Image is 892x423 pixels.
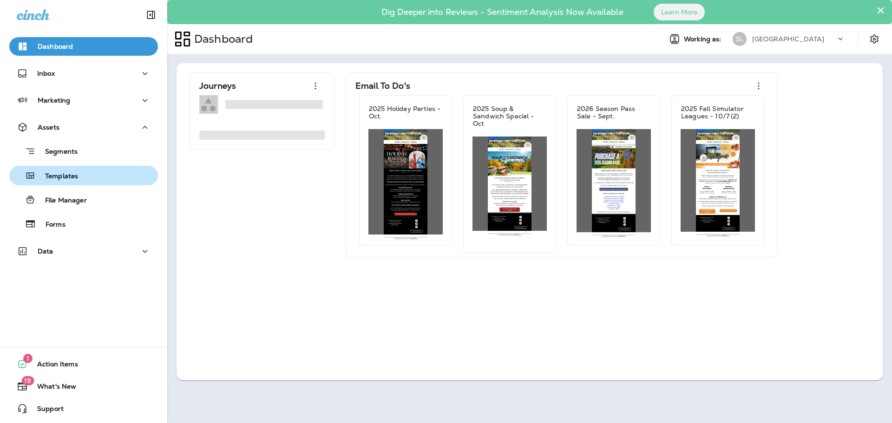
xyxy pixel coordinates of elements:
p: Journeys [199,81,236,91]
p: Templates [36,172,78,181]
img: 3a5288c1-802e-489c-b60c-d32ae1c3771e.jpg [368,129,443,240]
button: Settings [866,31,883,47]
p: 2025 Soup & Sandwich Special - Oct [473,105,546,127]
p: 2025 Holiday Parties - Oct. [369,105,442,120]
button: 19What's New [9,377,158,396]
p: Dashboard [190,32,253,46]
p: Data [38,247,53,255]
p: File Manager [36,196,87,205]
button: File Manager [9,190,158,209]
button: Collapse Sidebar [138,6,164,24]
p: Assets [38,124,59,131]
span: Support [28,405,64,416]
p: Forms [36,221,66,229]
p: Email To Do's [355,81,410,91]
button: Templates [9,166,158,185]
p: [GEOGRAPHIC_DATA] [752,35,824,43]
button: Marketing [9,91,158,110]
p: Marketing [38,97,70,104]
span: 1 [23,354,33,363]
button: Assets [9,118,158,137]
p: Dashboard [38,43,73,50]
p: 2026 Season Pass Sale - Sept. [577,105,650,120]
button: Support [9,399,158,418]
button: Close [876,3,885,18]
p: 2025 Fall Simulator Leagues - 10/7 (2) [681,105,754,120]
button: Forms [9,214,158,234]
p: Inbox [37,70,55,77]
button: Data [9,242,158,260]
button: Segments [9,141,158,161]
span: What's New [28,383,76,394]
span: Action Items [28,360,78,371]
div: SL [733,32,747,46]
span: 19 [21,376,34,385]
img: 5918ecda-4e63-4f0a-9a07-b069e690ce6c.jpg [472,137,547,236]
img: 7b8b06d0-58fb-4585-aacc-9714a3436e5c.jpg [681,129,755,237]
button: Learn More [654,4,705,20]
button: Dashboard [9,37,158,56]
img: e3050a99-c8d6-4b6a-8b20-11c87767b698.jpg [577,129,651,238]
button: 1Action Items [9,355,158,373]
span: Working as: [684,35,723,43]
button: Inbox [9,64,158,83]
p: Segments [36,148,78,157]
p: Dig Deeper into Reviews - Sentiment Analysis Now Available [354,11,650,13]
